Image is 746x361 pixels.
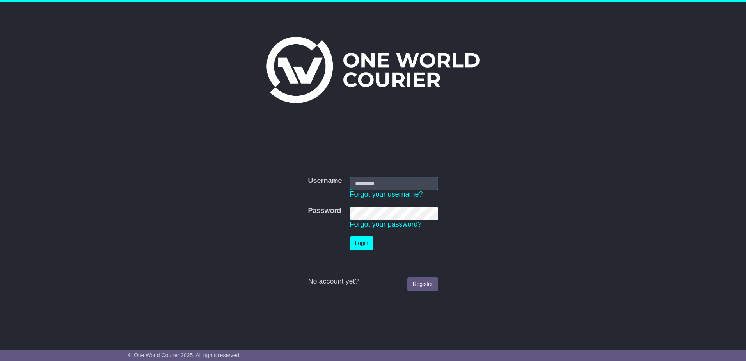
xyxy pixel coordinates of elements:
a: Register [407,277,438,291]
label: Password [308,207,341,215]
a: Forgot your password? [350,220,422,228]
img: One World [266,37,480,103]
div: No account yet? [308,277,438,286]
label: Username [308,177,342,185]
span: © One World Courier 2025. All rights reserved. [128,352,241,358]
button: Login [350,236,373,250]
a: Forgot your username? [350,190,423,198]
